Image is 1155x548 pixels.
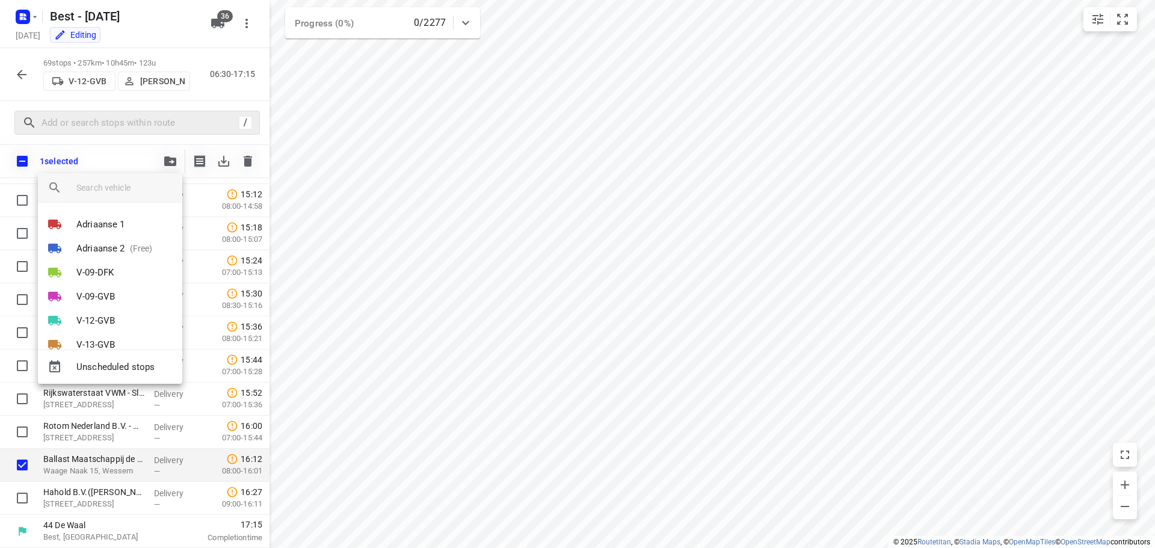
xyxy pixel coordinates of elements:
[76,266,114,280] p: V-09-DFK
[76,218,125,232] p: Adriaanse 1
[38,333,182,357] li: V-13-GVB
[76,360,173,374] span: Unscheduled stops
[38,309,182,333] li: V-12-GVB
[38,173,76,202] div: Search
[38,355,182,379] div: Unscheduled stops
[38,212,182,236] li: Adriaanse 1
[125,242,153,255] p: (Free)
[76,338,115,352] p: V-13-GVB
[76,314,115,328] p: V-12-GVB
[76,290,115,304] p: V-09-GVB
[76,242,125,256] p: Adriaanse 2
[76,179,173,197] input: search vehicle
[38,236,182,260] li: Adriaanse 2
[38,285,182,309] li: V-09-GVB
[38,260,182,285] li: V-09-DFK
